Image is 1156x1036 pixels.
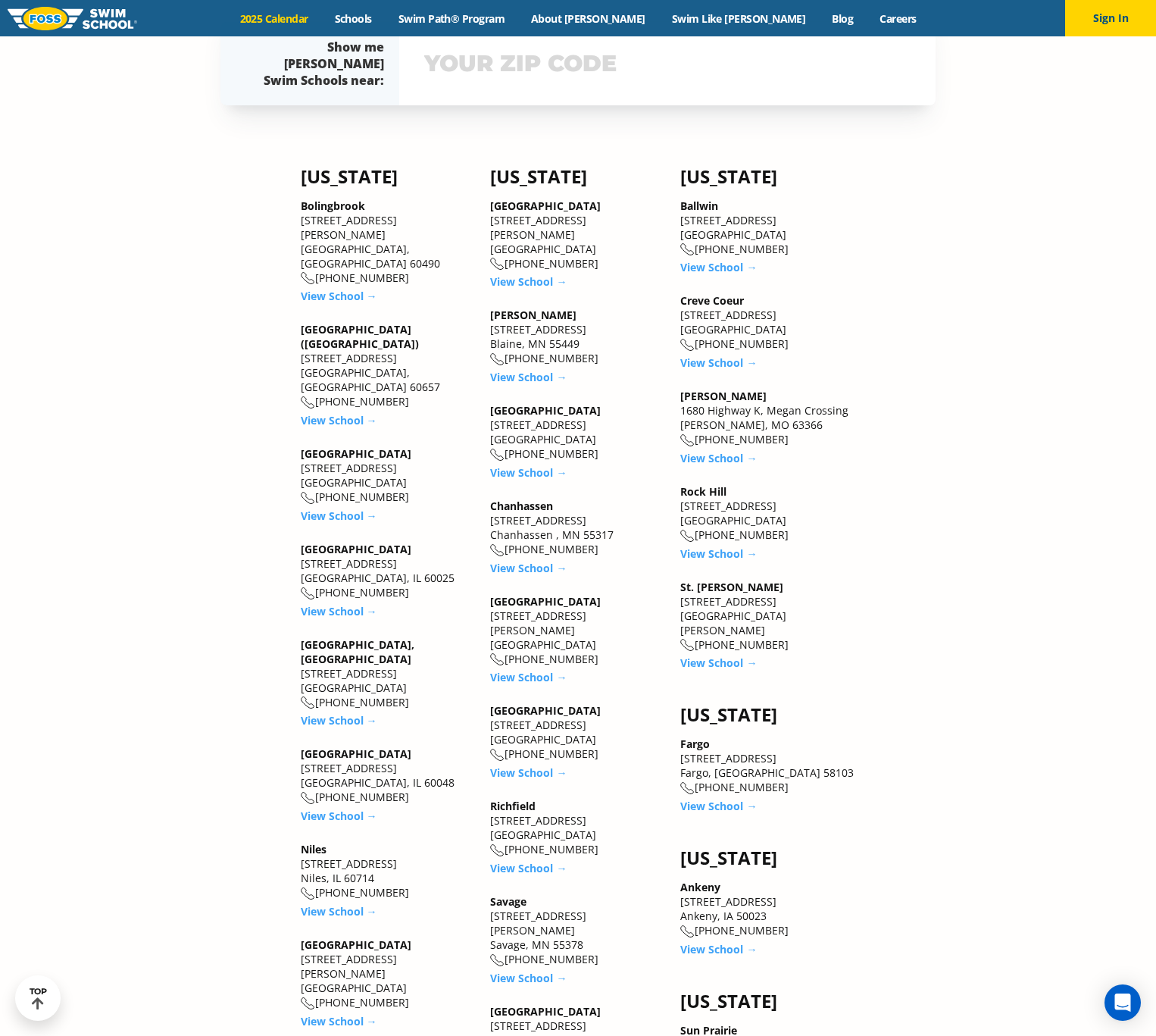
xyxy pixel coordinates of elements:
[680,639,695,652] img: location-phone-o-icon.svg
[490,861,567,875] a: View School →
[301,842,326,856] a: Niles
[301,997,315,1010] img: location-phone-o-icon.svg
[385,11,517,26] a: Swim Path® Program
[490,199,601,213] a: [GEOGRAPHIC_DATA]
[680,355,757,370] a: View School →
[301,509,377,523] a: View School →
[301,322,419,351] a: [GEOGRAPHIC_DATA] ([GEOGRAPHIC_DATA])
[490,370,567,384] a: View School →
[680,580,783,594] a: St. [PERSON_NAME]
[490,403,665,462] div: [STREET_ADDRESS] [GEOGRAPHIC_DATA] [PHONE_NUMBER]
[490,765,567,780] a: View School →
[680,656,757,670] a: View School →
[680,434,695,447] img: location-phone-o-icon.svg
[819,11,867,26] a: Blog
[301,842,476,900] div: [STREET_ADDRESS] Niles, IL 60714 [PHONE_NUMBER]
[301,746,476,805] div: [STREET_ADDRESS] [GEOGRAPHIC_DATA], IL 60048 [PHONE_NUMBER]
[8,7,137,30] img: FOSS Swim School Logo
[301,542,476,600] div: [STREET_ADDRESS] [GEOGRAPHIC_DATA], IL 60025 [PHONE_NUMBER]
[30,987,47,1010] div: TOP
[490,1004,601,1019] a: [GEOGRAPHIC_DATA]
[490,894,526,909] a: Savage
[680,199,718,213] a: Ballwin
[301,637,476,710] div: [STREET_ADDRESS] [GEOGRAPHIC_DATA] [PHONE_NUMBER]
[490,653,505,666] img: location-phone-o-icon.svg
[301,904,377,919] a: View School →
[301,637,414,666] a: [GEOGRAPHIC_DATA], [GEOGRAPHIC_DATA]
[301,492,315,505] img: location-phone-o-icon.svg
[301,746,411,761] a: [GEOGRAPHIC_DATA]
[490,499,665,557] div: [STREET_ADDRESS] Chanhassen , MN 55317 [PHONE_NUMBER]
[490,308,576,322] a: [PERSON_NAME]
[301,199,476,286] div: [STREET_ADDRESS][PERSON_NAME] [GEOGRAPHIC_DATA], [GEOGRAPHIC_DATA] 60490 [PHONE_NUMBER]
[680,484,726,499] a: Rock Hill
[680,782,695,795] img: location-phone-o-icon.svg
[301,887,315,900] img: location-phone-o-icon.svg
[490,353,505,366] img: location-phone-o-icon.svg
[490,594,665,667] div: [STREET_ADDRESS][PERSON_NAME] [GEOGRAPHIC_DATA] [PHONE_NUMBER]
[680,166,855,187] h4: [US_STATE]
[321,11,385,26] a: Schools
[301,792,315,805] img: location-phone-o-icon.svg
[301,199,365,213] a: Bolingbrook
[680,925,695,938] img: location-phone-o-icon.svg
[490,274,567,289] a: View School →
[680,737,710,751] a: Fargo
[680,260,757,274] a: View School →
[680,389,855,447] div: 1680 Highway K, Megan Crossing [PERSON_NAME], MO 63366 [PHONE_NUMBER]
[680,799,757,813] a: View School →
[301,446,411,461] a: [GEOGRAPHIC_DATA]
[490,670,567,684] a: View School →
[680,484,855,543] div: [STREET_ADDRESS] [GEOGRAPHIC_DATA] [PHONE_NUMBER]
[490,449,505,462] img: location-phone-o-icon.svg
[301,446,476,505] div: [STREET_ADDRESS] [GEOGRAPHIC_DATA] [PHONE_NUMBER]
[680,530,695,543] img: location-phone-o-icon.svg
[301,322,476,409] div: [STREET_ADDRESS] [GEOGRAPHIC_DATA], [GEOGRAPHIC_DATA] 60657 [PHONE_NUMBER]
[301,542,411,556] a: [GEOGRAPHIC_DATA]
[490,799,536,813] a: Richfield
[420,42,914,86] input: YOUR ZIP CODE
[490,954,505,967] img: location-phone-o-icon.svg
[301,713,377,728] a: View School →
[680,293,744,308] a: Creve Coeur
[680,199,855,257] div: [STREET_ADDRESS] [GEOGRAPHIC_DATA] [PHONE_NUMBER]
[301,809,377,823] a: View School →
[680,451,757,465] a: View School →
[680,880,720,894] a: Ankeny
[680,293,855,352] div: [STREET_ADDRESS] [GEOGRAPHIC_DATA] [PHONE_NUMBER]
[251,39,384,89] div: Show me [PERSON_NAME] Swim Schools near:
[490,594,601,609] a: [GEOGRAPHIC_DATA]
[227,11,321,26] a: 2025 Calendar
[490,703,665,762] div: [STREET_ADDRESS] [GEOGRAPHIC_DATA] [PHONE_NUMBER]
[680,389,767,403] a: [PERSON_NAME]
[301,289,377,303] a: View School →
[1104,984,1141,1021] div: Open Intercom Messenger
[301,396,315,409] img: location-phone-o-icon.svg
[301,587,315,600] img: location-phone-o-icon.svg
[301,937,411,952] a: [GEOGRAPHIC_DATA]
[490,799,665,857] div: [STREET_ADDRESS] [GEOGRAPHIC_DATA] [PHONE_NUMBER]
[490,499,553,513] a: Chanhassen
[301,272,315,285] img: location-phone-o-icon.svg
[490,403,601,418] a: [GEOGRAPHIC_DATA]
[680,704,855,725] h4: [US_STATE]
[490,308,665,366] div: [STREET_ADDRESS] Blaine, MN 55449 [PHONE_NUMBER]
[301,696,315,709] img: location-phone-o-icon.svg
[680,546,757,561] a: View School →
[490,465,567,480] a: View School →
[301,413,377,427] a: View School →
[490,749,505,762] img: location-phone-o-icon.svg
[680,580,855,653] div: [STREET_ADDRESS] [GEOGRAPHIC_DATA][PERSON_NAME] [PHONE_NUMBER]
[301,166,476,187] h4: [US_STATE]
[490,544,505,557] img: location-phone-o-icon.svg
[680,243,695,256] img: location-phone-o-icon.svg
[490,199,665,271] div: [STREET_ADDRESS][PERSON_NAME] [GEOGRAPHIC_DATA] [PHONE_NUMBER]
[518,11,659,26] a: About [PERSON_NAME]
[680,880,855,938] div: [STREET_ADDRESS] Ankeny, IA 50023 [PHONE_NUMBER]
[680,339,695,352] img: location-phone-o-icon.svg
[301,937,476,1010] div: [STREET_ADDRESS][PERSON_NAME] [GEOGRAPHIC_DATA] [PHONE_NUMBER]
[658,11,819,26] a: Swim Like [PERSON_NAME]
[301,604,377,618] a: View School →
[490,703,601,718] a: [GEOGRAPHIC_DATA]
[490,258,505,271] img: location-phone-o-icon.svg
